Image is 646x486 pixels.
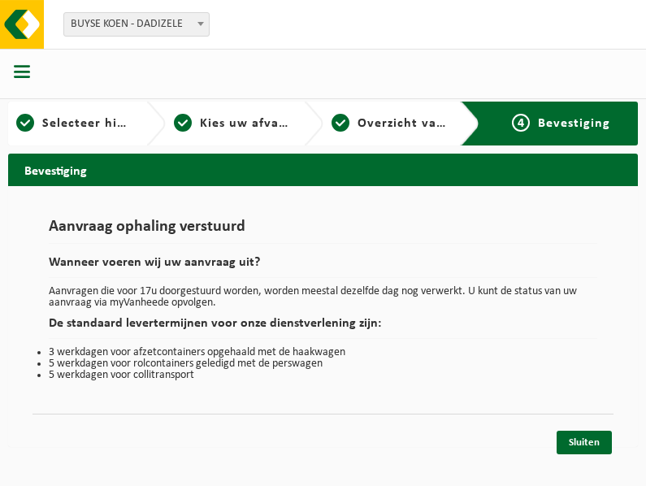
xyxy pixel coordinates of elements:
span: 3 [332,114,349,132]
li: 3 werkdagen voor afzetcontainers opgehaald met de haakwagen [49,347,597,358]
h2: Bevestiging [8,154,638,185]
span: Overzicht van uw aanvraag [358,117,529,130]
a: 1Selecteer hier een vestiging [16,114,133,133]
span: Bevestiging [538,117,610,130]
span: 1 [16,114,34,132]
span: 2 [174,114,192,132]
span: Selecteer hier een vestiging [42,117,218,130]
span: BUYSE KOEN - DADIZELE [64,13,209,36]
a: Sluiten [557,431,612,454]
h2: De standaard levertermijnen voor onze dienstverlening zijn: [49,317,597,339]
li: 5 werkdagen voor rolcontainers geledigd met de perswagen [49,358,597,370]
a: 3Overzicht van uw aanvraag [332,114,449,133]
span: Kies uw afvalstoffen en recipiënten [200,117,423,130]
h1: Aanvraag ophaling verstuurd [49,219,597,244]
li: 5 werkdagen voor collitransport [49,370,597,381]
span: 4 [512,114,530,132]
h2: Wanneer voeren wij uw aanvraag uit? [49,256,597,278]
p: Aanvragen die voor 17u doorgestuurd worden, worden meestal dezelfde dag nog verwerkt. U kunt de s... [49,286,597,309]
a: 2Kies uw afvalstoffen en recipiënten [174,114,291,133]
span: BUYSE KOEN - DADIZELE [63,12,210,37]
